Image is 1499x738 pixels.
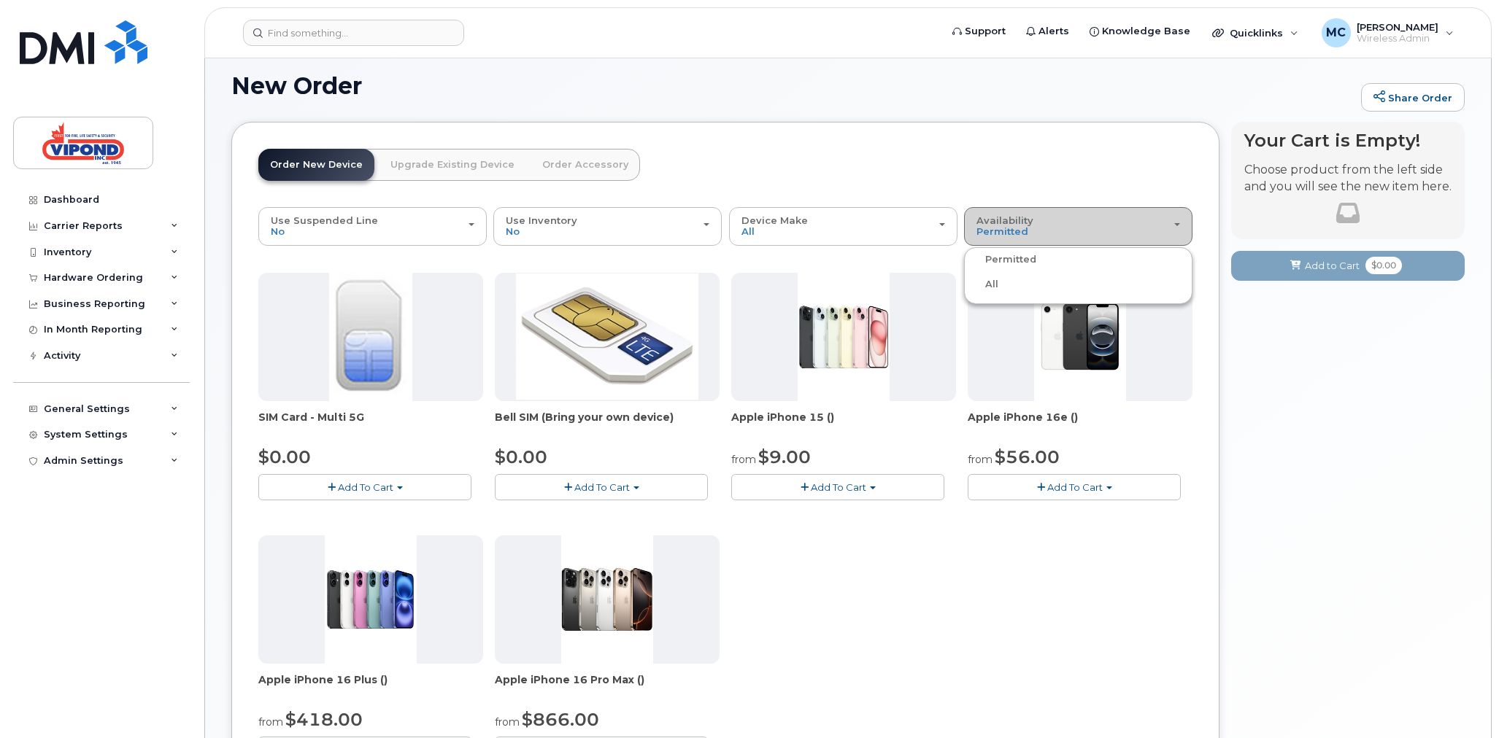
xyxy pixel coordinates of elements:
a: Upgrade Existing Device [379,149,526,181]
div: Quicklinks [1202,18,1309,47]
div: SIM Card - Multi 5G [258,410,483,439]
span: $9.00 [758,446,811,467]
img: phone23926.JPG [561,535,653,664]
small: from [731,453,756,466]
button: Add to Cart $0.00 [1231,251,1465,281]
span: Use Suspended Line [271,214,378,226]
small: from [495,715,520,729]
h1: New Order [231,73,1354,98]
img: phone23836.JPG [798,273,890,401]
span: $0.00 [495,446,547,467]
button: Add To Cart [495,474,708,500]
div: Apple iPhone 16 Pro Max () [495,672,720,702]
div: Apple iPhone 16 Plus () [258,672,483,702]
button: Use Suspended Line No [258,207,487,245]
p: Choose product from the left side and you will see the new item here. [1244,162,1452,195]
a: Share Order [1361,83,1465,112]
span: Device Make [741,214,808,226]
span: Add To Cart [1047,481,1103,493]
small: from [258,715,283,729]
img: 00D627D4-43E9-49B7-A367-2C99342E128C.jpg [329,273,412,401]
span: Availability [976,214,1033,226]
span: No [506,225,520,237]
span: Add To Cart [338,481,393,493]
button: Use Inventory No [493,207,722,245]
label: Permitted [968,251,1036,268]
h4: Your Cart is Empty! [1244,131,1452,150]
img: phone22626.JPG [516,273,698,400]
button: Add To Cart [968,474,1181,500]
span: Permitted [976,225,1028,237]
button: Add To Cart [731,474,944,500]
img: phone23838.JPG [1034,273,1126,401]
button: Availability Permitted [964,207,1192,245]
a: Order New Device [258,149,374,181]
small: from [968,453,993,466]
div: Mark Chapeskie [1311,18,1464,47]
a: Order Accessory [531,149,640,181]
span: $0.00 [1365,257,1402,274]
label: All [968,276,998,293]
button: Device Make All [729,207,957,245]
div: Bell SIM (Bring your own device) [495,410,720,439]
span: Add To Cart [811,481,866,493]
span: $418.00 [285,709,363,730]
div: Apple iPhone 15 () [731,410,956,439]
span: $0.00 [258,446,311,467]
button: Add To Cart [258,474,471,500]
span: Add To Cart [574,481,630,493]
span: Use Inventory [506,214,577,226]
img: phone23919.JPG [325,535,417,664]
span: $866.00 [522,709,599,730]
span: $56.00 [995,446,1060,467]
div: Apple iPhone 16e () [968,410,1192,439]
span: No [271,225,285,237]
span: All [741,225,755,237]
span: Add to Cart [1305,259,1360,273]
